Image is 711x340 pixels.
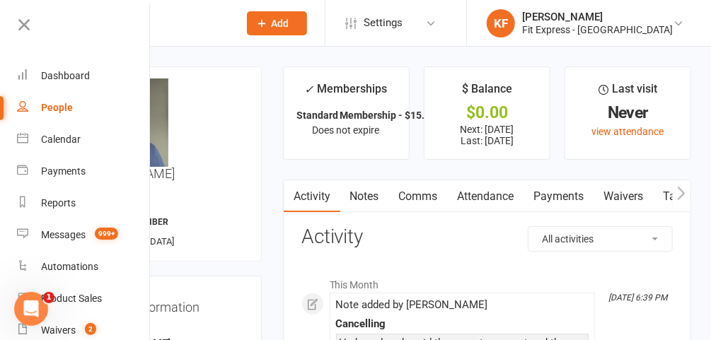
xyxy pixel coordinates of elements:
[522,11,673,23] div: [PERSON_NAME]
[87,295,243,315] h3: Contact information
[608,293,667,303] i: [DATE] 6:39 PM
[336,299,589,311] div: Note added by [PERSON_NAME]
[17,283,151,315] a: Product Sales
[43,292,54,303] span: 1
[85,323,96,335] span: 2
[654,180,703,213] a: Tasks
[594,180,654,213] a: Waivers
[41,261,98,272] div: Automations
[17,251,151,283] a: Automations
[14,292,48,326] iframe: Intercom live chat
[247,11,307,35] button: Add
[305,80,388,106] div: Memberships
[437,124,537,146] p: Next: [DATE] Last: [DATE]
[17,156,151,187] a: Payments
[41,102,73,113] div: People
[305,83,314,96] i: ✓
[437,105,537,120] div: $0.00
[17,92,151,124] a: People
[389,180,448,213] a: Comms
[41,293,102,304] div: Product Sales
[578,105,678,120] div: Never
[41,165,86,177] div: Payments
[599,80,657,105] div: Last visit
[17,219,151,251] a: Messages 999+
[301,270,673,293] li: This Month
[336,318,589,330] div: Cancelling
[95,228,118,240] span: 999+
[524,180,594,213] a: Payments
[41,324,76,336] div: Waivers
[364,7,403,39] span: Settings
[522,23,673,36] div: Fit Express - [GEOGRAPHIC_DATA]
[89,325,243,339] div: Email
[41,197,76,209] div: Reports
[296,110,455,121] strong: Standard Membership - $15.95 p/w
[83,13,229,33] input: Search...
[591,126,664,137] a: view attendance
[41,70,90,81] div: Dashboard
[487,9,515,37] div: KF
[313,124,380,136] span: Does not expire
[17,124,151,156] a: Calendar
[462,80,512,105] div: $ Balance
[448,180,524,213] a: Attendance
[284,180,340,213] a: Activity
[301,226,673,248] h3: Activity
[41,134,81,145] div: Calendar
[80,78,250,181] h3: [PERSON_NAME]
[272,18,289,29] span: Add
[17,187,151,219] a: Reports
[41,229,86,240] div: Messages
[340,180,389,213] a: Notes
[17,60,151,92] a: Dashboard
